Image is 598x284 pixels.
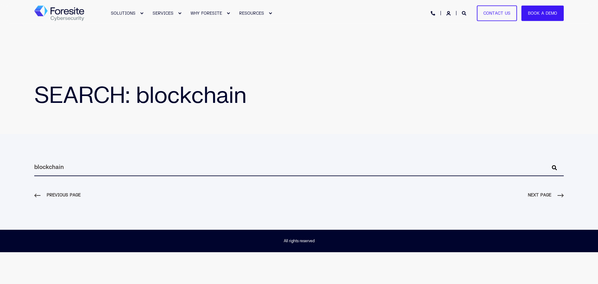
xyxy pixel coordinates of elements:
a: Book a Demo [521,5,564,21]
span: RESOURCES [239,11,264,16]
input: Search [34,159,564,176]
span: PREVIOUS PAGE [34,192,81,199]
span: SEARCH: blockchain [34,81,246,110]
a: Open Search [462,10,467,16]
div: Expand RESOURCES [268,12,272,15]
span: NEXT PAGE [528,192,564,199]
span: All rights reserved [284,238,315,244]
a: Contact Us [477,5,517,21]
div: Expand SERVICES [178,12,182,15]
span: SOLUTIONS [111,11,135,16]
a: Next Results [528,192,564,199]
div: Expand SOLUTIONS [140,12,144,15]
button: Perform Search [551,164,558,171]
span: WHY FORESITE [191,11,222,16]
div: Expand WHY FORESITE [226,12,230,15]
a: Previous Results [34,192,81,199]
img: Foresite logo, a hexagon shape of blues with a directional arrow to the right hand side, and the ... [34,6,84,21]
a: Back to Home [34,6,84,21]
a: Login [446,10,452,16]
